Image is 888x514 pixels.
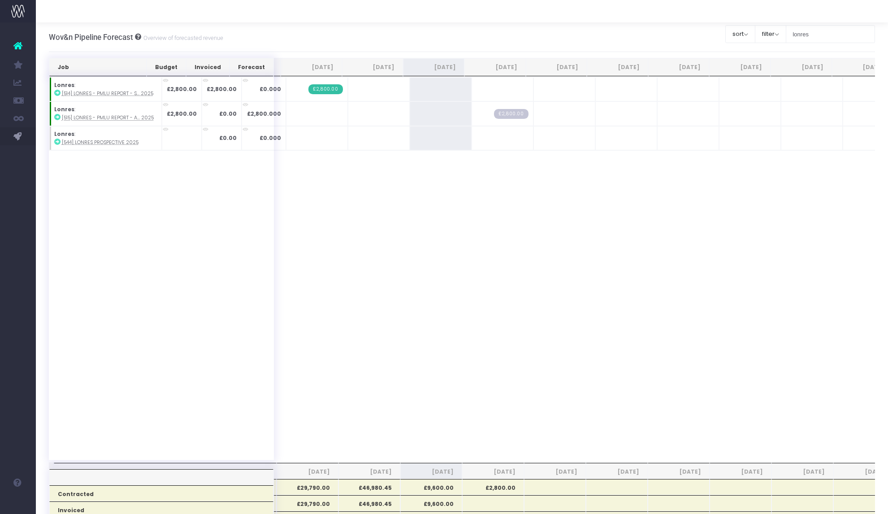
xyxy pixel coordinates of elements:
th: Invoiced [186,58,230,76]
strong: £0.00 [219,110,237,118]
abbr: [544] Lonres prospective 2025 [62,139,139,146]
span: [DATE] [347,468,392,476]
strong: Lonres [54,81,74,89]
strong: Lonres [54,105,74,113]
span: £2,800.00 [247,110,277,118]
span: [DATE] [409,468,454,476]
td: : [49,77,162,101]
span: [DATE] [780,468,825,476]
span: [DATE] [471,468,515,476]
th: Aug 25: activate to sort column ascending [342,58,403,76]
th: Jul 25: activate to sort column ascending [281,58,342,76]
abbr: [514] Lonres - PMLU Report - Summer 2025 [62,90,153,97]
th: Feb 26: activate to sort column ascending [709,58,771,76]
th: £29,790.00 [277,479,338,495]
span: [DATE] [533,468,577,476]
button: sort [725,25,755,43]
th: Oct 25: activate to sort column ascending [464,58,526,76]
img: images/default_profile_image.png [11,496,25,510]
span: Streamtime Draft Invoice: 695 – [515] Lonres - PMLU Report - Autumn 2025 [494,109,528,119]
th: £2,800.00 [462,479,524,495]
span: [DATE] [594,468,639,476]
strong: £2,800.00 [167,110,197,118]
strong: £0.00 [219,134,237,142]
span: Wov&n Pipeline Forecast [49,33,133,42]
button: filter [755,25,786,43]
th: £46,980.45 [338,479,400,495]
span: [DATE] [285,468,330,476]
strong: Lonres [54,130,74,138]
span: Streamtime Invoice: 696 – [514] Lonres - PMLU Report - Summer 2025 [308,84,342,94]
small: Overview of forecasted revenue [141,33,223,42]
span: [DATE] [656,468,701,476]
th: Contracted [49,485,273,501]
th: Mar 26: activate to sort column ascending [771,58,832,76]
strong: £2,800.00 [207,85,237,93]
th: Dec 25: activate to sort column ascending [587,58,648,76]
th: Budget [147,58,186,76]
abbr: [515] Lonres - PMLU Report - Autumn 2025 [62,114,154,121]
th: £9,600.00 [400,495,462,511]
th: £46,980.45 [338,495,400,511]
th: Jan 26: activate to sort column ascending [648,58,710,76]
th: Sep 25: activate to sort column ascending [403,58,464,76]
strong: £2,800.00 [167,85,197,93]
td: : [49,101,162,126]
th: Forecast [230,58,273,76]
th: Job: activate to sort column ascending [49,58,147,76]
span: £0.00 [260,134,277,142]
th: Nov 25: activate to sort column ascending [526,58,587,76]
span: £0.00 [260,85,277,93]
th: £9,600.00 [400,479,462,495]
span: [DATE] [842,468,887,476]
span: [DATE] [718,468,763,476]
td: : [49,126,162,150]
input: Search... [786,25,875,43]
th: £29,790.00 [277,495,338,511]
